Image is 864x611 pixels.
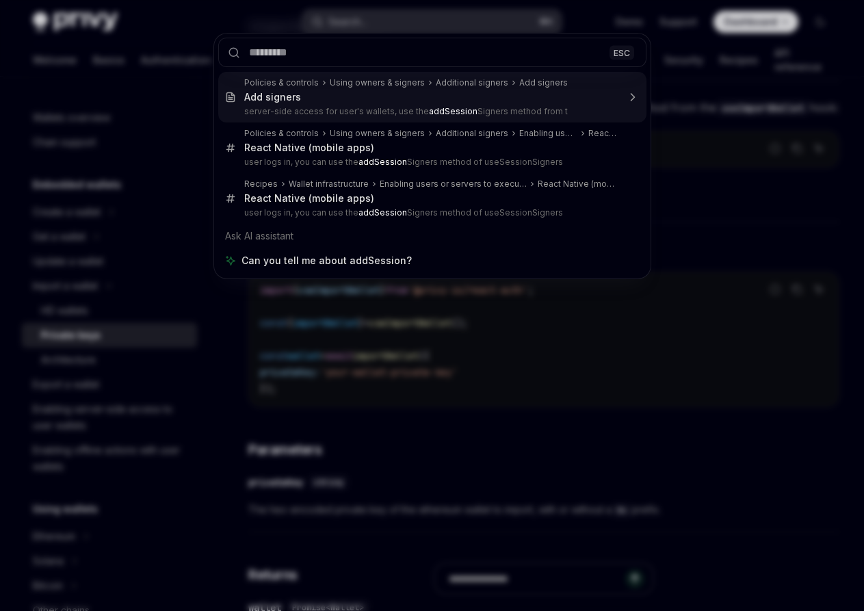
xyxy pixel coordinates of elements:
b: addSession [358,207,407,218]
div: Enabling users or servers to execute transactions [380,179,527,190]
div: React Native (mobile apps) [538,179,618,190]
p: server-side access for user's wallets, use the Signers method from t [244,106,618,117]
div: Policies & controls [244,128,319,139]
p: user logs in, you can use the Signers method of useSessionSigners [244,157,618,168]
b: addSession [429,106,477,116]
b: addSession [358,157,407,167]
div: Recipes [244,179,278,190]
div: Ask AI assistant [218,224,646,248]
div: ESC [610,45,634,60]
div: Using owners & signers [330,128,425,139]
p: user logs in, you can use the Signers method of useSessionSigners [244,207,618,218]
div: React Native (mobile apps) [244,142,374,154]
div: Wallet infrastructure [289,179,369,190]
div: Additional signers [436,128,508,139]
div: Additional signers [436,77,508,88]
div: React Native (mobile apps) [244,192,374,205]
span: Can you tell me about addSession? [241,254,412,268]
div: Add signers [244,91,301,103]
div: Add signers [519,77,568,88]
div: React Native (mobile apps) [588,128,617,139]
div: Using owners & signers [330,77,425,88]
div: Enabling users or servers to execute transactions [519,128,578,139]
div: Policies & controls [244,77,319,88]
